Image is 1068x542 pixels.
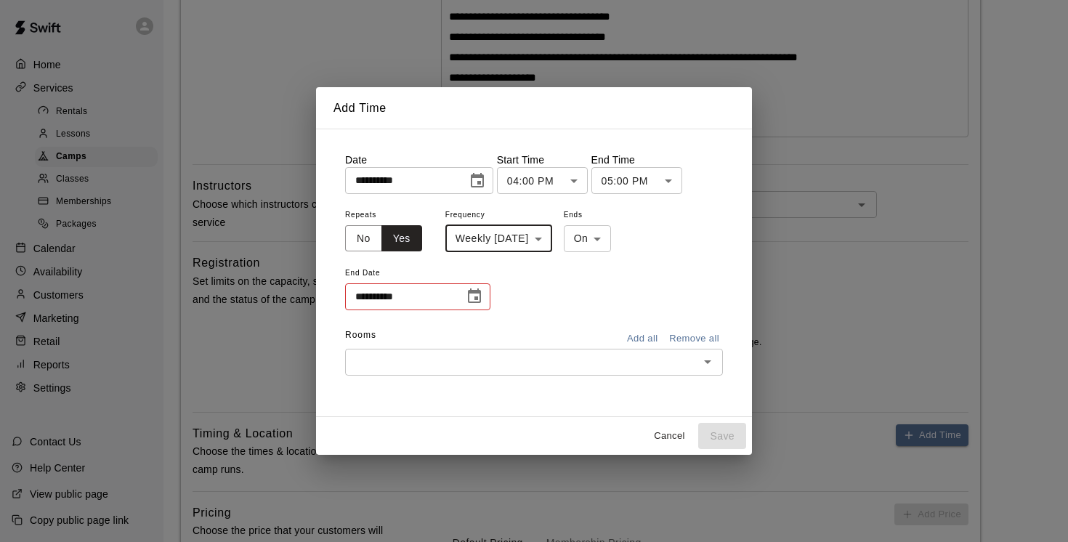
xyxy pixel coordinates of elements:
[564,206,612,225] span: Ends
[564,225,612,252] div: On
[591,167,682,194] div: 05:00 PM
[345,206,434,225] span: Repeats
[345,225,422,252] div: outlined button group
[445,225,552,252] div: Weekly [DATE]
[345,330,376,340] span: Rooms
[619,328,666,350] button: Add all
[316,87,752,129] h2: Add Time
[445,206,552,225] span: Frequency
[381,225,422,252] button: Yes
[497,167,588,194] div: 04:00 PM
[345,264,490,283] span: End Date
[497,153,588,167] p: Start Time
[697,352,718,372] button: Open
[345,153,493,167] p: Date
[345,225,382,252] button: No
[591,153,682,167] p: End Time
[666,328,723,350] button: Remove all
[646,425,692,448] button: Cancel
[463,166,492,195] button: Choose date, selected date is Aug 14, 2025
[460,282,489,311] button: Choose date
